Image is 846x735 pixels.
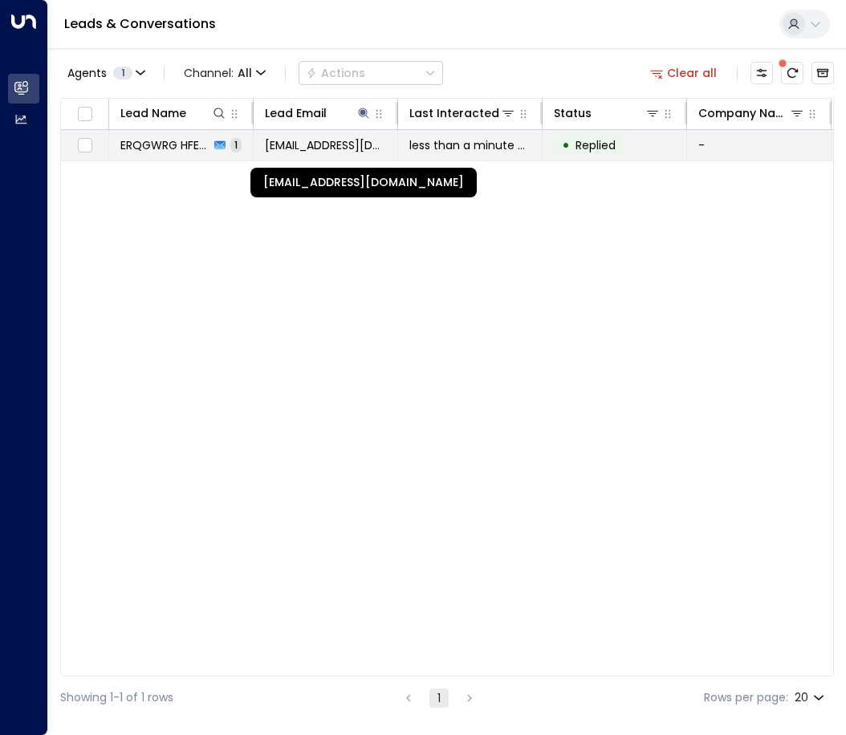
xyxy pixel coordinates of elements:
a: Leads & Conversations [64,14,216,33]
div: Last Interacted [409,104,516,123]
div: Button group with a nested menu [299,61,443,85]
div: Actions [306,66,365,80]
button: Channel:All [177,62,272,84]
div: Company Name [698,104,789,123]
div: Lead Name [120,104,227,123]
span: All [238,67,252,79]
span: Toggle select all [75,104,95,124]
label: Rows per page: [704,689,788,706]
span: HFEH5TEYH@AOL.COM [265,137,386,153]
span: Replied [576,137,616,153]
span: less than a minute ago [409,137,531,153]
div: [EMAIL_ADDRESS][DOMAIN_NAME] [250,168,477,197]
td: - [687,130,832,160]
span: Agents [67,67,107,79]
div: Lead Name [120,104,186,123]
button: Archived Leads [811,62,834,84]
nav: pagination navigation [398,688,480,708]
div: Last Interacted [409,104,499,123]
div: 20 [795,686,828,709]
div: Lead Email [265,104,372,123]
button: Agents1 [60,62,151,84]
span: ERQGWRG HFEDEWDF [120,137,209,153]
span: There are new threads available. Refresh the grid to view the latest updates. [781,62,803,84]
div: Company Name [698,104,805,123]
div: Status [554,104,661,123]
span: 1 [113,67,132,79]
button: Clear all [644,62,724,84]
div: Status [554,104,592,123]
button: Actions [299,61,443,85]
span: Toggle select row [75,136,95,156]
span: 1 [230,138,242,152]
span: Channel: [177,62,272,84]
div: Showing 1-1 of 1 rows [60,689,173,706]
button: Customize [750,62,773,84]
div: • [562,132,570,159]
div: Lead Email [265,104,327,123]
button: page 1 [429,688,449,708]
